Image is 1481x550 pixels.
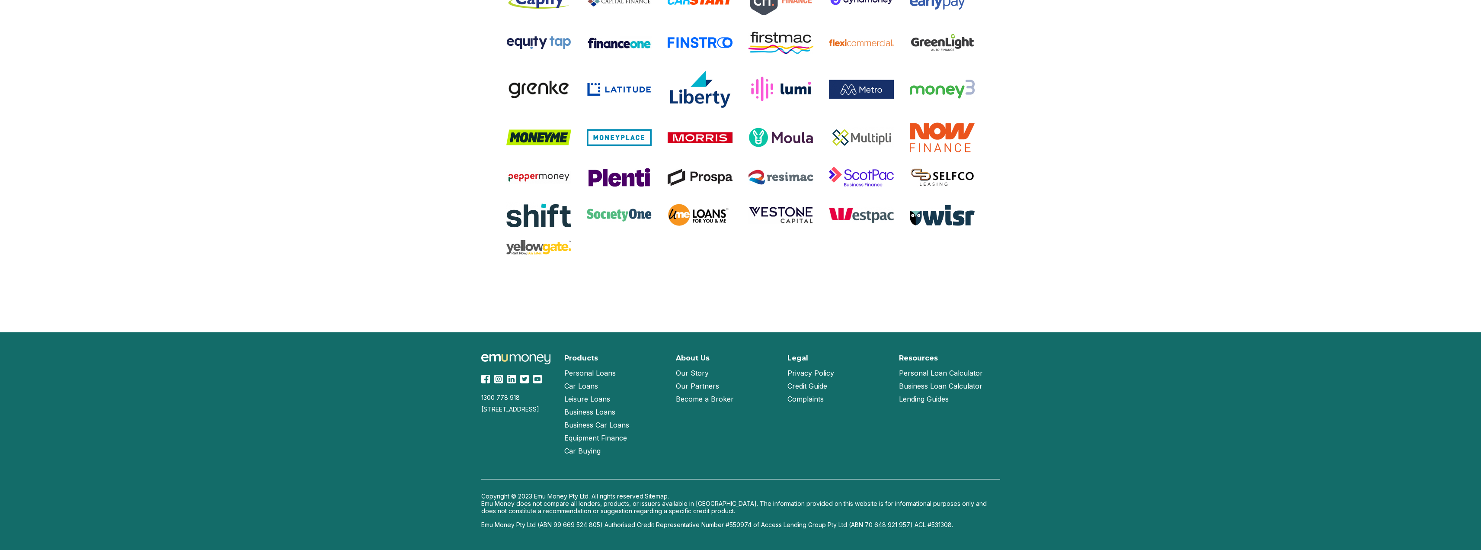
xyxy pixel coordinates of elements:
[506,35,571,50] img: Equity Tap
[564,418,629,431] a: Business Car Loans
[564,367,616,380] a: Personal Loans
[481,521,1000,528] p: Emu Money Pty Ltd (ABN 99 669 524 805) Authorised Credit Representative Number #550974 of Access ...
[829,164,894,190] img: ScotPac
[668,37,733,48] img: Finstro
[676,380,719,392] a: Our Partners
[506,79,571,100] img: Grenke
[587,82,652,96] img: Latitude
[829,80,894,99] img: Metro
[587,129,652,146] img: MoneyPlace
[506,129,571,145] img: MoneyMe
[829,127,894,148] img: Multipli
[748,170,813,185] img: Resimac
[645,492,669,500] a: Sitemap.
[668,68,733,110] img: Liberty
[481,354,550,365] img: Emu Money
[481,375,490,383] img: Facebook
[564,444,601,457] a: Car Buying
[481,500,1000,515] p: Emu Money does not compare all lenders, products, or issuers available in [GEOGRAPHIC_DATA]. The ...
[520,375,529,383] img: Twitter
[899,380,982,392] a: Business Loan Calculator
[587,209,652,222] img: SocietyOne
[829,39,894,46] img: Flexi Commercial
[787,354,808,362] h2: Legal
[668,132,733,143] img: Morris Finance
[676,354,710,362] h2: About Us
[899,367,983,380] a: Personal Loan Calculator
[899,354,938,362] h2: Resources
[899,392,949,405] a: Lending Guides
[910,80,975,99] img: Money3
[533,375,542,383] img: YouTube
[910,122,975,152] img: Now Finance
[910,167,975,187] img: Selfco
[748,32,813,54] img: Firstmac
[668,169,733,186] img: Prospa
[748,76,813,102] img: Lumi
[668,202,733,228] img: UME Loans
[587,36,652,49] img: Finance One
[748,206,813,225] img: Vestone
[910,205,975,226] img: Wisr
[506,240,571,255] img: Yellow Gate
[506,171,571,184] img: Pepper Money
[564,354,598,362] h2: Products
[910,29,975,56] img: Green Light Auto
[481,405,554,413] div: [STREET_ADDRESS]
[564,405,615,418] a: Business Loans
[829,207,894,223] img: Westpac
[787,380,827,392] a: Credit Guide
[748,127,813,148] img: Moula
[676,392,734,405] a: Become a Broker
[676,367,709,380] a: Our Story
[564,392,610,405] a: Leisure Loans
[507,375,516,383] img: LinkedIn
[481,394,554,401] div: 1300 778 918
[787,392,824,405] a: Complaints
[506,203,571,228] img: Shift
[564,380,598,392] a: Car Loans
[787,367,834,380] a: Privacy Policy
[481,492,1000,500] p: Copyright © 2023 Emu Money Pty Ltd. All rights reserved.
[587,167,652,187] img: Plenti
[564,431,627,444] a: Equipment Finance
[494,375,503,383] img: Instagram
